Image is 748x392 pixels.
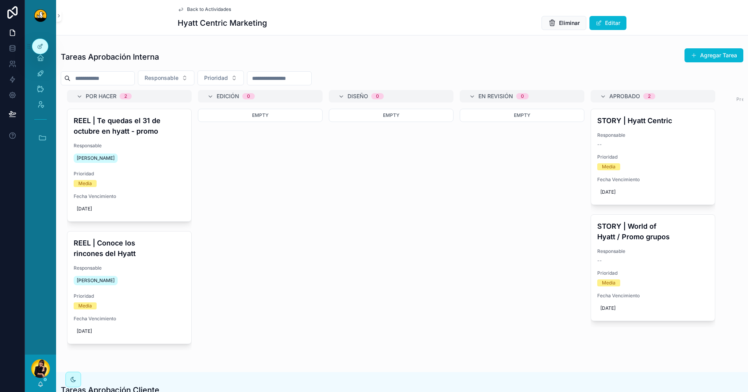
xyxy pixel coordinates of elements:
span: Prioridad [597,154,709,160]
div: 0 [376,93,379,99]
img: App logo [34,9,47,22]
div: Media [602,163,616,170]
button: Select Button [198,71,244,85]
h4: STORY | World of Hyatt / Promo grupos [597,221,709,242]
span: Fecha Vencimiento [597,177,709,183]
span: Diseño [348,92,368,100]
a: STORY | World of Hyatt / Promo gruposResponsable--PrioridadMediaFecha Vencimiento[DATE] [591,214,715,321]
span: [DATE] [600,189,706,195]
div: 2 [648,93,651,99]
span: Back to Actividades [187,6,231,12]
span: -- [597,141,602,148]
h4: REEL | Conoce los rincones del Hyatt [74,238,185,259]
span: Empty [514,112,530,118]
button: Select Button [138,71,194,85]
div: 0 [247,93,250,99]
span: En Revisión [478,92,513,100]
button: Editar [589,16,626,30]
span: [PERSON_NAME] [77,277,115,284]
span: Prioridad [74,171,185,177]
button: Eliminar [542,16,586,30]
div: 0 [521,93,524,99]
div: Media [78,302,92,309]
span: Empty [383,112,399,118]
a: REEL | Te quedas el 31 de octubre en hyatt - promoResponsable[PERSON_NAME]PrioridadMediaFecha Ven... [67,109,192,222]
div: scrollable content [25,31,56,160]
span: -- [597,258,602,264]
div: 2 [124,93,127,99]
span: [DATE] [600,305,706,311]
span: [DATE] [77,328,182,334]
span: Aprobado [609,92,640,100]
h1: Hyatt Centric Marketing [178,18,267,28]
div: Media [78,180,92,187]
span: Edición [217,92,239,100]
h4: REEL | Te quedas el 31 de octubre en hyatt - promo [74,115,185,136]
button: Agregar Tarea [684,48,743,62]
a: STORY | Hyatt CentricResponsable--PrioridadMediaFecha Vencimiento[DATE] [591,109,715,205]
span: Responsable [74,143,185,149]
span: Fecha Vencimiento [74,316,185,322]
span: Fecha Vencimiento [597,293,709,299]
span: Fecha Vencimiento [74,193,185,200]
span: Responsable [597,132,709,138]
span: Responsable [597,248,709,254]
span: [DATE] [77,206,182,212]
span: Prioridad [204,74,228,82]
a: Back to Actividades [178,6,231,12]
a: REEL | Conoce los rincones del HyattResponsable[PERSON_NAME]PrioridadMediaFecha Vencimiento[DATE] [67,231,192,344]
h4: STORY | Hyatt Centric [597,115,709,126]
div: Media [602,279,616,286]
span: Responsable [145,74,178,82]
span: Eliminar [559,19,580,27]
span: Empty [252,112,268,118]
span: Por Hacer [86,92,116,100]
h1: Tareas Aprobación Interna [61,51,159,62]
span: [PERSON_NAME] [77,155,115,161]
span: Prioridad [597,270,709,276]
span: Prioridad [74,293,185,299]
span: Responsable [74,265,185,271]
